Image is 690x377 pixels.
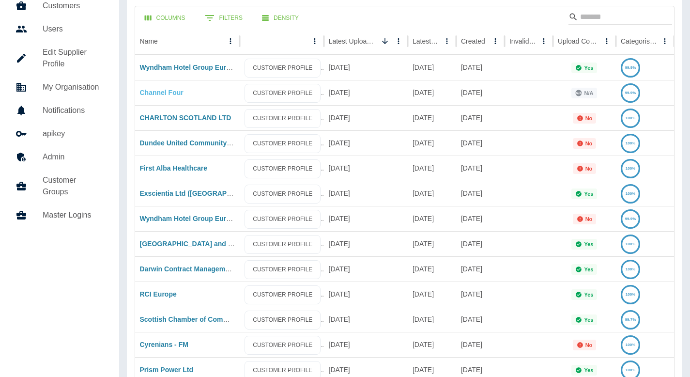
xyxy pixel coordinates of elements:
h5: Customer Groups [43,174,104,198]
a: CUSTOMER PROFILE [245,185,321,204]
div: 04 Oct 2025 [408,206,456,231]
div: Latest Upload Date [329,37,377,45]
text: 99.9% [625,91,636,95]
text: 99.9% [625,65,636,70]
a: 100% [621,139,640,147]
text: 100% [626,242,635,246]
button: Upload Complete column menu [600,34,613,48]
text: 100% [626,116,635,120]
p: Yes [584,65,593,71]
a: CUSTOMER PROFILE [245,109,321,128]
a: CHARLTON SCOTLAND LTD [140,114,231,122]
div: 04 Jul 2023 [456,156,505,181]
div: 14 Oct 2025 [456,55,505,80]
div: 06 Oct 2025 [408,156,456,181]
a: CUSTOMER PROFILE [245,311,321,330]
div: 30 Jun 2025 [408,80,456,105]
div: Invalid Creds [509,37,536,45]
a: 99.9% [621,63,640,71]
p: Yes [584,367,593,373]
div: 13 Oct 2025 [324,156,408,181]
a: CUSTOMER PROFILE [245,59,321,78]
button: column menu [308,34,322,48]
a: Users [8,17,111,41]
div: 14 Oct 2025 [324,55,408,80]
div: 13 Oct 2025 [324,231,408,256]
text: 100% [626,368,635,372]
a: 99.7% [621,315,640,323]
div: 05 Oct 2025 [408,256,456,282]
p: Yes [584,267,593,272]
p: N/A [584,90,593,96]
a: Customer Groups [8,169,111,204]
a: CUSTOMER PROFILE [245,210,321,229]
button: Sort [378,34,392,48]
a: CUSTOMER PROFILE [245,235,321,254]
button: Latest Usage column menu [440,34,454,48]
p: No [585,115,593,121]
button: Name column menu [224,34,237,48]
a: Exscientia Ltd ([GEOGRAPHIC_DATA]) [140,189,265,197]
h5: apikey [43,128,104,140]
h5: My Organisation [43,81,104,93]
button: Density [254,9,307,27]
a: apikey [8,122,111,145]
div: Not all required reports for this customer were uploaded for the latest usage month. [573,214,597,224]
text: 100% [626,141,635,145]
div: 13 Oct 2025 [324,105,408,130]
a: Dundee United Community Trust [140,139,245,147]
a: 100% [621,290,640,298]
div: 13 Oct 2025 [324,181,408,206]
div: 13 Oct 2025 [324,282,408,307]
a: Prism Power Ltd [140,366,193,374]
a: RCI Europe [140,290,177,298]
div: Search [568,9,672,27]
div: 06 Oct 2025 [408,181,456,206]
a: 100% [621,240,640,248]
div: 08 Oct 2025 [408,332,456,357]
a: 99.9% [621,89,640,96]
a: CUSTOMER PROFILE [245,134,321,153]
h5: Users [43,23,104,35]
a: My Organisation [8,76,111,99]
a: Notifications [8,99,111,122]
div: 04 Oct 2025 [408,55,456,80]
text: 100% [626,166,635,171]
a: CUSTOMER PROFILE [245,159,321,178]
div: 13 Oct 2025 [456,105,505,130]
h5: Admin [43,151,104,163]
a: Master Logins [8,204,111,227]
button: Show filters [197,8,250,28]
div: 04 Jul 2023 [456,206,505,231]
div: 04 Jul 2023 [456,130,505,156]
a: 100% [621,189,640,197]
button: Select columns [137,9,193,27]
text: 100% [626,343,635,347]
div: This status is not applicable for customers using manual upload. [571,88,597,98]
h5: Edit Supplier Profile [43,47,104,70]
div: Latest Usage [413,37,439,45]
div: Name [140,37,158,45]
div: Not all required reports for this customer were uploaded for the latest usage month. [573,138,597,149]
div: 13 Oct 2025 [324,130,408,156]
div: Not all required reports for this customer were uploaded for the latest usage month. [573,340,597,350]
div: Categorised [621,37,657,45]
div: 13 Oct 2025 [324,332,408,357]
div: 07 Oct 2025 [408,307,456,332]
button: Categorised column menu [658,34,672,48]
div: 04 Oct 2025 [408,282,456,307]
div: Not all required reports for this customer were uploaded for the latest usage month. [573,113,597,124]
div: 14 Oct 2025 [456,80,505,105]
a: Channel Four [140,89,184,96]
div: 04 Jul 2023 [456,181,505,206]
text: 100% [626,292,635,297]
button: Latest Upload Date column menu [392,34,405,48]
div: Upload Complete [558,37,599,45]
div: 04 Jul 2023 [456,231,505,256]
div: Not all required reports for this customer were uploaded for the latest usage month. [573,163,597,174]
text: 99.9% [625,217,636,221]
div: 14 Oct 2025 [324,80,408,105]
a: First Alba Healthcare [140,164,208,172]
div: 13 Oct 2025 [324,206,408,231]
div: 13 Oct 2025 [324,307,408,332]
